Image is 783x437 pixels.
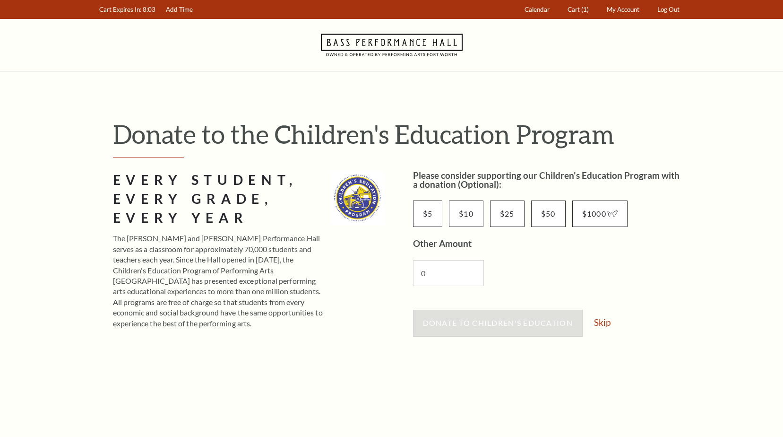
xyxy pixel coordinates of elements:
[607,6,639,13] span: My Account
[581,6,589,13] span: (1)
[653,0,684,19] a: Log Out
[161,0,197,19] a: Add Time
[490,201,525,227] input: $25
[572,201,628,227] input: $1000
[330,171,385,225] img: cep_logo_2022_standard_335x335.jpg
[568,6,580,13] span: Cart
[520,0,554,19] a: Calendar
[113,233,324,329] p: The [PERSON_NAME] and [PERSON_NAME] Performance Hall serves as a classroom for approximately 70,0...
[594,318,611,327] a: Skip
[143,6,155,13] span: 8:03
[413,310,583,336] button: Donate to Children's Education
[99,6,141,13] span: Cart Expires In:
[413,170,680,190] label: Please consider supporting our Children's Education Program with a donation (Optional):
[423,318,573,327] span: Donate to Children's Education
[449,201,483,227] input: $10
[531,201,566,227] input: $50
[113,119,685,149] h1: Donate to the Children's Education Program
[113,171,324,227] h2: Every Student, Every Grade, Every Year
[525,6,550,13] span: Calendar
[602,0,644,19] a: My Account
[413,201,443,227] input: $5
[413,238,472,249] label: Other Amount
[563,0,593,19] a: Cart (1)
